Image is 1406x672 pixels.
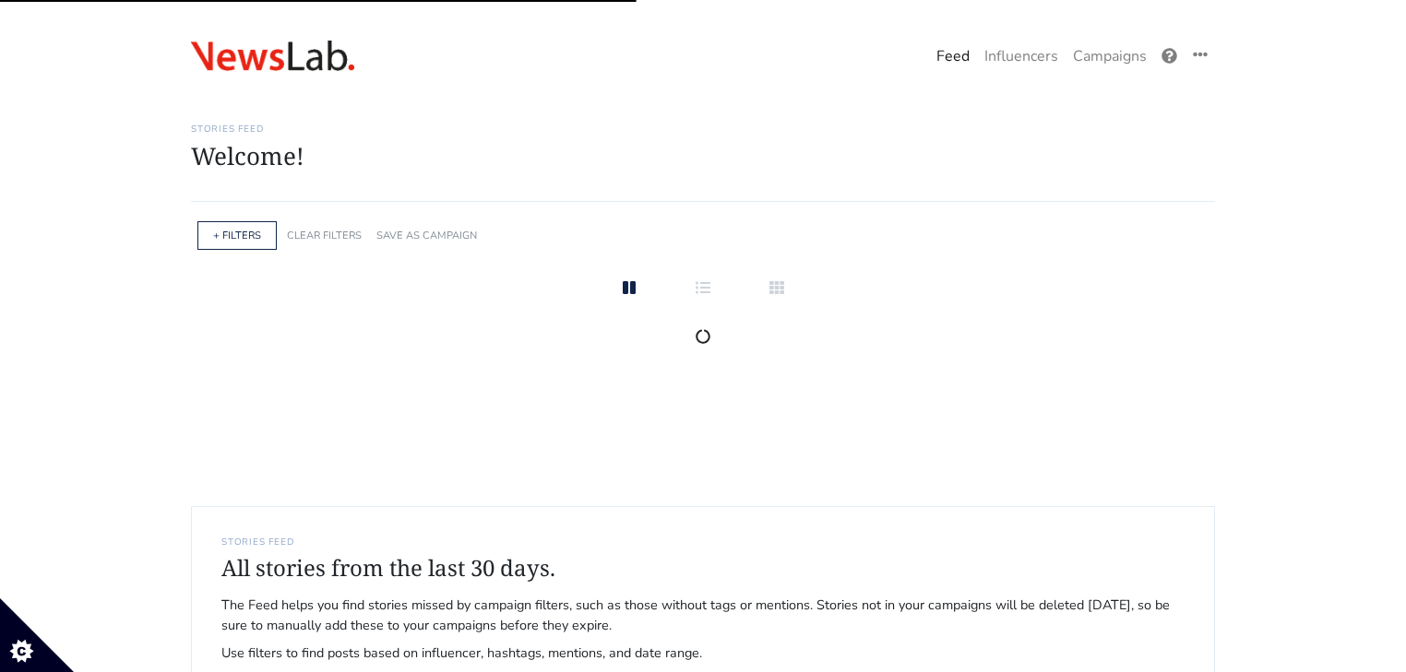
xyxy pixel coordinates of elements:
a: Campaigns [1066,38,1154,75]
span: The Feed helps you find stories missed by campaign filters, such as those without tags or mention... [221,595,1185,635]
h1: Welcome! [191,142,1215,171]
h4: All stories from the last 30 days. [221,555,1185,582]
h6: Stories Feed [191,124,1215,135]
a: Influencers [977,38,1066,75]
a: SAVE AS CAMPAIGN [376,229,477,242]
a: + FILTERS [213,229,261,242]
a: Feed [929,38,977,75]
a: CLEAR FILTERS [287,229,362,242]
span: Use filters to find posts based on influencer, hashtags, mentions, and date range. [221,643,1185,664]
h6: STORIES FEED [221,536,1185,548]
img: 08:26:46_1609835206 [191,41,354,72]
